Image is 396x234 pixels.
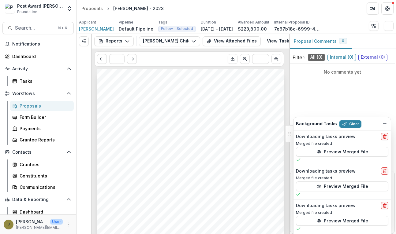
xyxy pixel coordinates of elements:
[10,123,74,133] a: Payments
[16,218,48,225] p: [PERSON_NAME]
[381,133,388,140] button: delete
[127,54,137,64] button: Scroll to next page
[296,181,388,191] button: Preview Merged File
[2,39,74,49] button: Notifications
[2,147,74,157] button: Open Contacts
[10,101,74,111] a: Proposals
[108,213,174,217] span: A sensory system for mating in octopus
[263,36,300,46] a: View Task
[108,128,120,131] span: [DATE]
[15,25,54,31] span: Search...
[108,102,267,106] span: Continuation of support is contingent upon satisfactory review of the annual progress report. All
[296,203,356,208] h2: Downloading tasks preview
[358,54,387,61] span: External ( 0 )
[2,22,74,34] button: Search...
[79,4,166,13] nav: breadcrumb
[10,171,74,181] a: Constituents
[12,66,64,71] span: Activity
[79,36,89,46] button: Expand left
[10,76,74,86] a: Tasks
[5,4,15,13] img: Post Award Jane Coffin Childs Memorial Fund
[2,195,74,204] button: Open Data & Reporting
[50,219,63,225] p: User
[119,26,153,32] p: Default Pipeline
[108,143,113,146] span: No
[110,167,125,172] span: Fellow’s
[2,64,74,74] button: Open Activity
[108,137,228,141] span: Have there been any significant changes to your project?
[20,78,69,84] div: Tasks
[296,210,388,215] p: Merged file created
[271,54,281,64] button: Scroll to next page
[296,175,388,181] p: Merged file created
[2,89,74,98] button: Open Workflows
[108,182,262,187] span: provide an explanation. If applicable, in your summary please give a brief
[94,36,134,46] button: Reports
[296,121,337,126] h2: Background Tasks
[81,5,103,12] div: Proposals
[296,147,388,157] button: Preview Merged File
[12,53,69,60] div: Dashboard
[17,9,37,15] span: Foundation
[12,91,64,96] span: Workflows
[97,54,107,64] button: Scroll to previous page
[20,209,69,215] div: Dashboard
[296,216,388,226] button: Preview Merged File
[65,2,74,15] button: Open entity switcher
[201,26,233,32] p: [DATE] - [DATE]
[119,20,133,25] p: Pipeline
[20,125,69,132] div: Payments
[20,161,69,168] div: Grantees
[108,108,263,111] span: progress reports are kept strictly confidential. The reports serve as an auditing tool to monitor
[20,137,69,143] div: Grantee Reports
[327,54,356,61] span: Internal ( 0 )
[108,177,256,181] span: field. If the research differs from the originally funded proposal, please
[108,112,262,116] span: research progress and assure that the Fellow’s research is on target with the funded project.
[10,182,74,192] a: Communications
[293,69,392,75] p: No comments yet
[381,167,388,175] button: delete
[274,26,320,32] p: 7e67b18c-6999-4d87-995c-728a7decbdec
[381,202,388,209] button: delete
[201,20,216,25] p: Duration
[296,169,356,174] h2: Downloading tasks preview
[228,54,237,64] button: Download PDF
[10,135,74,145] a: Grantee Reports
[56,25,69,31] div: ⌘ + K
[20,114,69,120] div: Form Builder
[79,26,114,32] a: [PERSON_NAME]
[308,54,325,61] span: All ( 0 )
[12,150,64,155] span: Contacts
[139,36,200,46] button: [PERSON_NAME] Childs Funds Fellow’s Annual Progress Report
[16,225,63,230] p: [PERSON_NAME][EMAIL_ADDRESS][PERSON_NAME][DOMAIN_NAME]
[10,159,74,170] a: Grantees
[158,20,167,25] p: Tags
[108,157,268,162] span: and evaluation of the results. The summary should be technical but targeted
[293,54,305,61] p: Filter:
[108,122,174,126] span: Date you completed this report.
[238,26,267,32] p: $223,800.00
[342,39,344,43] span: 0
[108,91,255,96] span: [PERSON_NAME] Childs Funds Fellow’s Annual Progress Report
[238,20,269,25] p: Awarded Amount
[240,54,250,64] button: Scroll to previous page
[20,184,69,190] div: Communications
[8,222,10,226] div: Jamie
[10,112,74,122] a: Form Builder
[108,187,260,192] span: description of collaborations and partnerships related to the JCC funded
[367,2,379,15] button: Partners
[113,5,164,12] div: [PERSON_NAME] - 2023
[20,173,69,179] div: Constituents
[339,120,361,128] button: Clear
[108,197,229,202] span: collaborator(s) and their academic/industrial affiliation(s).
[296,141,388,146] p: Merged file created
[17,3,63,9] div: Post Award [PERSON_NAME] Childs Memorial Fund
[12,42,71,47] span: Notifications
[110,172,264,177] span: and references may be included as a separate attachment in the following
[274,20,310,25] p: Internal Proposal ID
[381,2,394,15] button: Get Help
[108,162,272,166] span: to a general scientific audience. It should be sufficiently detailed such that the
[10,207,74,217] a: Dashboard
[203,36,261,46] button: View Attached Files
[289,34,352,49] button: Proposal Comments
